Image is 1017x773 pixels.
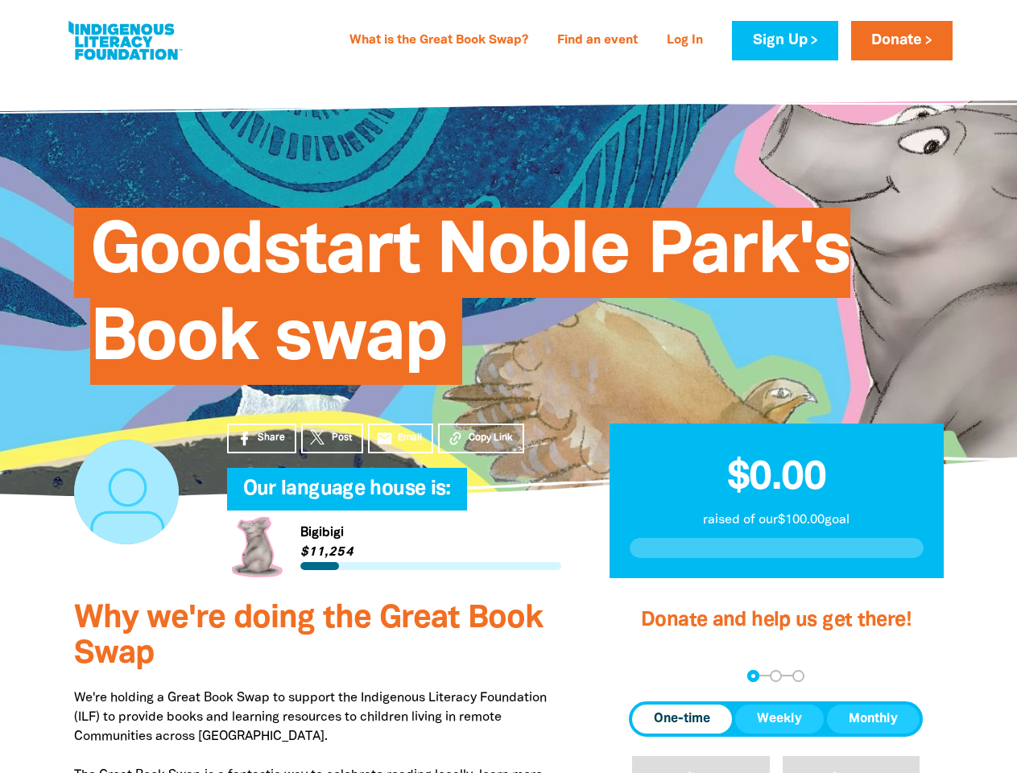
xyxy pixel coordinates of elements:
p: raised of our $100.00 goal [630,511,924,530]
span: Email [398,431,422,445]
span: $0.00 [727,460,826,497]
button: Weekly [735,705,824,734]
a: Post [301,424,363,453]
span: Copy Link [469,431,513,445]
span: One-time [654,709,710,729]
span: Our language house is: [243,480,451,511]
span: Why we're doing the Great Book Swap [74,604,543,669]
button: Copy Link [438,424,524,453]
span: Weekly [757,709,802,729]
a: emailEmail [368,424,434,453]
i: email [376,430,393,447]
button: Navigate to step 2 of 3 to enter your details [770,670,782,682]
div: Donation frequency [629,701,923,737]
a: What is the Great Book Swap? [340,28,538,54]
a: Sign Up [732,21,837,60]
button: Monthly [827,705,920,734]
a: Find an event [548,28,647,54]
h6: My Team [227,494,561,504]
span: Donate and help us get there! [641,611,912,630]
span: Post [332,431,352,445]
button: Navigate to step 3 of 3 to enter your payment details [792,670,804,682]
span: Monthly [849,709,898,729]
button: One-time [632,705,732,734]
button: Navigate to step 1 of 3 to enter your donation amount [747,670,759,682]
a: Log In [657,28,713,54]
a: Share [227,424,296,453]
span: Share [258,431,285,445]
span: Goodstart Noble Park's Book swap [90,220,851,385]
a: Donate [851,21,953,60]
